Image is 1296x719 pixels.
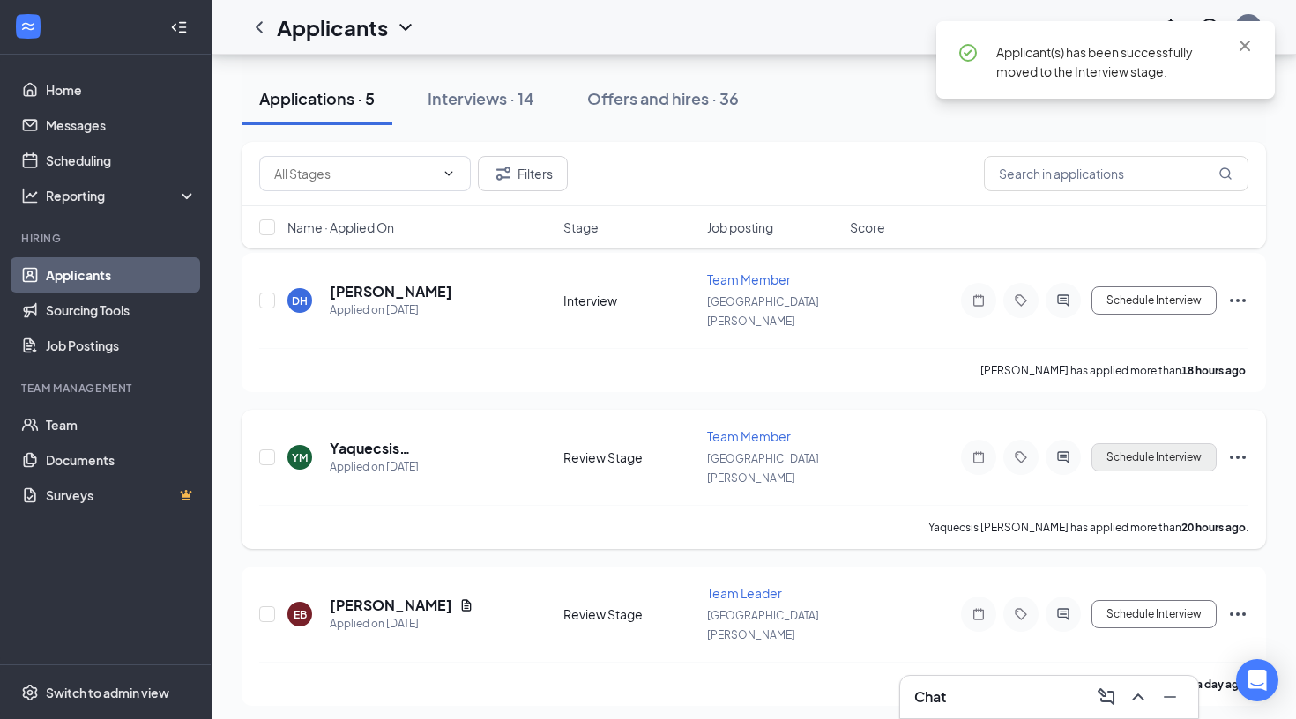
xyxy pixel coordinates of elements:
span: [GEOGRAPHIC_DATA][PERSON_NAME] [707,295,819,328]
svg: CheckmarkCircle [957,42,979,63]
svg: Document [459,598,473,612]
div: VS [1241,19,1255,34]
b: a day ago [1196,678,1246,691]
div: Applied on [DATE] [330,301,452,319]
a: Home [46,72,197,107]
svg: ChevronUp [1128,686,1149,708]
svg: Ellipses [1227,290,1248,311]
a: SurveysCrown [46,478,197,513]
input: All Stages [274,164,435,183]
button: Schedule Interview [1091,443,1217,471]
a: Team [46,407,197,442]
a: Applicants [46,257,197,293]
a: Messages [46,107,197,143]
svg: QuestionInfo [1199,17,1220,38]
svg: Settings [21,684,39,701]
button: ComposeMessage [1092,683,1121,711]
button: Minimize [1156,683,1184,711]
span: Job posting [707,219,773,236]
svg: Note [968,293,989,308]
div: Review Stage [563,605,696,623]
b: 18 hours ago [1181,364,1246,377]
svg: Collapse [170,19,188,36]
h3: Chat [914,687,946,707]
span: Team Member [707,428,791,444]
a: Documents [46,442,197,478]
span: Score [850,219,885,236]
svg: Notifications [1160,17,1181,38]
a: Sourcing Tools [46,293,197,328]
svg: ChevronDown [395,17,416,38]
div: DH [292,293,308,308]
svg: Cross [1234,35,1255,56]
b: 20 hours ago [1181,521,1246,534]
h1: Applicants [277,12,388,42]
div: Hiring [21,231,193,246]
div: Interview [563,292,696,309]
p: Yaquecsis [PERSON_NAME] has applied more than . [928,520,1248,535]
button: Schedule Interview [1091,286,1217,315]
button: Schedule Interview [1091,600,1217,628]
svg: ActiveChat [1053,450,1074,464]
svg: ChevronDown [442,167,456,181]
div: EB [294,607,307,622]
a: Scheduling [46,143,197,178]
div: Offers and hires · 36 [587,87,739,109]
span: [GEOGRAPHIC_DATA][PERSON_NAME] [707,452,819,485]
svg: ChevronLeft [249,17,270,38]
button: Filter Filters [478,156,568,191]
h5: [PERSON_NAME] [330,282,452,301]
p: [PERSON_NAME] has applied more than . [980,363,1248,378]
div: YM [292,450,308,465]
svg: Minimize [1159,686,1181,708]
svg: ActiveChat [1053,607,1074,621]
svg: Tag [1010,293,1032,308]
button: ChevronUp [1124,683,1152,711]
div: Review Stage [563,448,696,466]
svg: Ellipses [1227,447,1248,468]
svg: Filter [493,163,514,184]
span: Applicant(s) has been successfully moved to the Interview stage. [996,44,1193,79]
svg: ActiveChat [1053,293,1074,308]
svg: Tag [1010,607,1032,621]
div: Team Management [21,381,193,396]
svg: WorkstreamLogo [19,18,37,35]
h5: Yaquecsis [PERSON_NAME] [330,439,516,458]
div: Applied on [DATE] [330,615,473,633]
span: Team Member [707,271,791,287]
span: Stage [563,219,599,236]
a: Job Postings [46,328,197,363]
svg: Ellipses [1227,604,1248,625]
h5: [PERSON_NAME] [330,596,452,615]
span: [GEOGRAPHIC_DATA][PERSON_NAME] [707,609,819,641]
svg: Note [968,450,989,464]
input: Search in applications [984,156,1248,191]
div: Interviews · 14 [428,87,534,109]
svg: MagnifyingGlass [1218,167,1233,181]
span: Name · Applied On [287,219,394,236]
div: Reporting [46,187,197,204]
span: Team Leader [707,585,782,601]
svg: Note [968,607,989,621]
svg: Tag [1010,450,1032,464]
svg: Analysis [21,187,39,204]
div: Open Intercom Messenger [1236,659,1278,701]
div: Applications · 5 [259,87,375,109]
div: Applied on [DATE] [330,458,516,476]
div: Switch to admin view [46,684,169,701]
svg: ComposeMessage [1096,686,1117,708]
